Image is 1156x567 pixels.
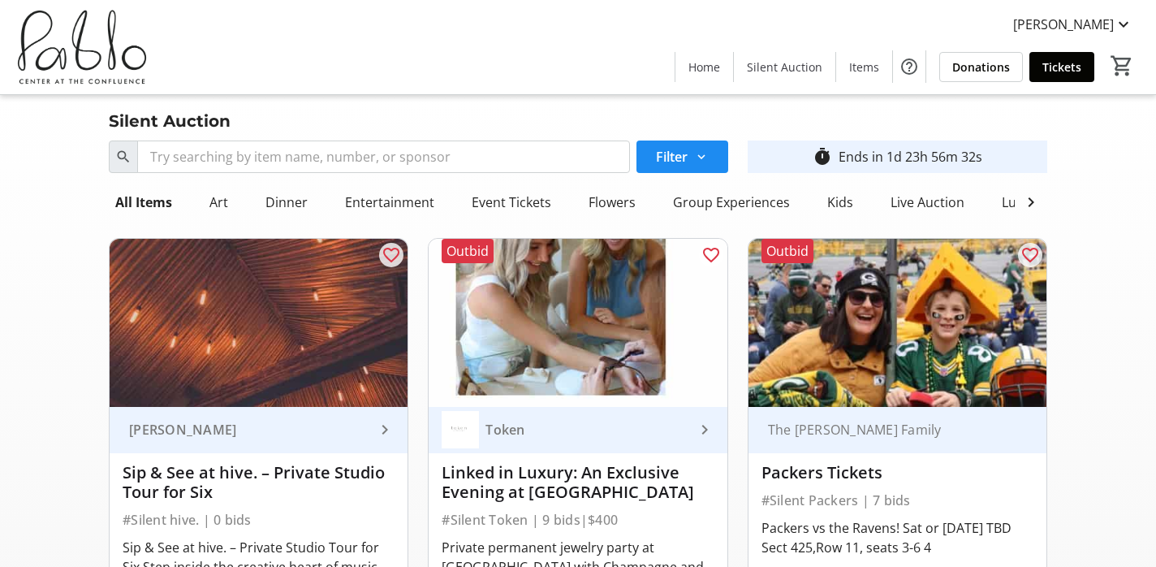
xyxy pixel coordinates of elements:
a: [PERSON_NAME] [110,407,408,453]
button: Cart [1107,51,1137,80]
div: Token [479,422,694,438]
div: Sip & See at hive. – Private Studio Tour for Six [123,463,395,502]
button: [PERSON_NAME] [1000,11,1146,37]
div: Kids [821,186,860,219]
div: Luxury [995,186,1050,219]
div: Event Tickets [465,186,558,219]
div: #Silent hive. | 0 bids [123,509,395,531]
mat-icon: favorite_outline [1020,245,1040,265]
div: Packers Tickets [761,463,1033,483]
mat-icon: favorite_outline [701,245,721,265]
img: Token [442,411,479,448]
span: Donations [952,58,1010,76]
div: Outbid [761,239,813,263]
a: Tickets [1029,52,1094,82]
span: Silent Auction [747,58,822,76]
button: Filter [636,141,728,173]
a: Donations [939,52,1023,82]
div: Silent Auction [99,108,240,134]
span: [PERSON_NAME] [1013,15,1114,34]
div: [PERSON_NAME] [123,422,375,438]
div: Outbid [442,239,494,263]
div: Group Experiences [666,186,796,219]
a: Items [836,52,892,82]
a: Silent Auction [734,52,835,82]
span: Tickets [1042,58,1081,76]
img: Linked in Luxury: An Exclusive Evening at Token [429,239,727,407]
div: Flowers [582,186,642,219]
mat-icon: timer_outline [813,147,832,167]
span: Filter [656,147,688,167]
span: Home [688,58,720,76]
div: All Items [109,186,179,219]
mat-icon: keyboard_arrow_right [375,420,395,439]
div: Art [203,186,235,219]
a: Home [675,52,733,82]
input: Try searching by item name, number, or sponsor [137,141,630,173]
div: #Silent Token | 9 bids | $400 [442,509,714,531]
mat-icon: favorite_outline [382,245,401,265]
img: Packers Tickets [748,239,1046,407]
div: Live Auction [884,186,971,219]
img: Pablo Center's Logo [10,6,154,88]
div: Linked in Luxury: An Exclusive Evening at [GEOGRAPHIC_DATA] [442,463,714,502]
div: Packers vs the Ravens! Sat or [DATE] TBD Sect 425,Row 11, seats 3-6 4 [761,518,1033,557]
span: Items [849,58,879,76]
mat-icon: keyboard_arrow_right [695,420,714,439]
div: Ends in 1d 23h 56m 32s [839,147,982,167]
div: Dinner [259,186,314,219]
div: #Silent Packers | 7 bids [761,489,1033,512]
div: Entertainment [339,186,441,219]
a: TokenToken [429,407,727,453]
img: Sip & See at hive. – Private Studio Tour for Six [110,239,408,407]
div: The [PERSON_NAME] Family [761,422,1014,438]
button: Help [893,50,925,83]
